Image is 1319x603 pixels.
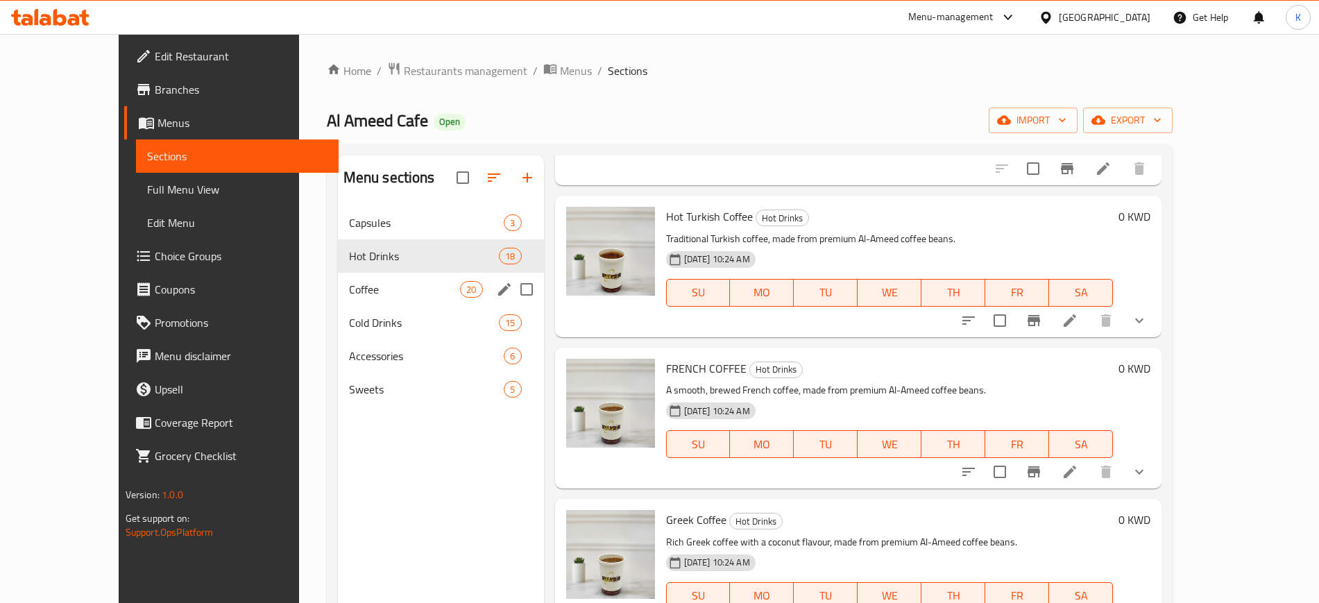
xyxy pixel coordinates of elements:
[989,108,1078,133] button: import
[794,279,858,307] button: TU
[327,105,428,136] span: Al Ameed Cafe
[1017,304,1050,337] button: Branch-specific-item
[162,486,183,504] span: 1.0.0
[349,281,461,298] span: Coffee
[500,316,520,330] span: 15
[377,62,382,79] li: /
[1123,455,1156,489] button: show more
[147,214,327,231] span: Edit Menu
[560,62,592,79] span: Menus
[448,163,477,192] span: Select all sections
[927,282,980,303] span: TH
[730,430,794,458] button: MO
[155,81,327,98] span: Branches
[155,248,327,264] span: Choice Groups
[124,373,339,406] a: Upsell
[1094,112,1161,129] span: export
[504,350,520,363] span: 6
[1019,154,1048,183] span: Select to update
[126,509,189,527] span: Get support on:
[155,48,327,65] span: Edit Restaurant
[338,339,544,373] div: Accessories6
[338,239,544,273] div: Hot Drinks18
[566,359,655,448] img: FRENCH COFFEE
[666,230,1114,248] p: Traditional Turkish coffee, made from premium Al-Ameed coffee beans.
[666,509,726,530] span: Greek Coffee
[666,430,731,458] button: SU
[500,250,520,263] span: 18
[729,513,783,529] div: Hot Drinks
[504,381,521,398] div: items
[477,161,511,194] span: Sort sections
[147,181,327,198] span: Full Menu View
[1123,304,1156,337] button: show more
[735,434,788,455] span: MO
[126,523,214,541] a: Support.OpsPlatform
[404,62,527,79] span: Restaurants management
[666,534,1114,551] p: Rich Greek coffee with a coconut flavour, made from premium Al-Ameed coffee beans.
[666,382,1114,399] p: A smooth, brewed French coffee, made from premium Al-Ameed coffee beans.
[504,383,520,396] span: 5
[794,430,858,458] button: TU
[461,283,482,296] span: 20
[124,106,339,139] a: Menus
[343,167,435,188] h2: Menu sections
[679,556,756,569] span: [DATE] 10:24 AM
[1118,207,1150,226] h6: 0 KWD
[327,62,1173,80] nav: breadcrumb
[672,282,725,303] span: SU
[863,282,916,303] span: WE
[756,210,809,226] div: Hot Drinks
[338,206,544,239] div: Capsules3
[387,62,527,80] a: Restaurants management
[1118,510,1150,529] h6: 0 KWD
[952,455,985,489] button: sort-choices
[1089,304,1123,337] button: delete
[985,457,1014,486] span: Select to update
[499,248,521,264] div: items
[666,279,731,307] button: SU
[504,214,521,231] div: items
[1000,112,1066,129] span: import
[155,414,327,431] span: Coverage Report
[858,430,921,458] button: WE
[155,281,327,298] span: Coupons
[1131,464,1148,480] svg: Show Choices
[124,40,339,73] a: Edit Restaurant
[124,73,339,106] a: Branches
[504,348,521,364] div: items
[155,348,327,364] span: Menu disclaimer
[543,62,592,80] a: Menus
[749,362,803,378] div: Hot Drinks
[566,207,655,296] img: Hot Turkish Coffee
[952,304,985,337] button: sort-choices
[1017,455,1050,489] button: Branch-specific-item
[124,439,339,473] a: Grocery Checklist
[1049,279,1113,307] button: SA
[666,358,747,379] span: FRENCH COFFEE
[735,282,788,303] span: MO
[597,62,602,79] li: /
[338,201,544,411] nav: Menu sections
[1062,464,1078,480] a: Edit menu item
[927,434,980,455] span: TH
[338,306,544,339] div: Cold Drinks15
[124,339,339,373] a: Menu disclaimer
[349,248,500,264] div: Hot Drinks
[511,161,544,194] button: Add section
[1123,152,1156,185] button: delete
[126,486,160,504] span: Version:
[799,282,852,303] span: TU
[1118,359,1150,378] h6: 0 KWD
[1059,10,1150,25] div: [GEOGRAPHIC_DATA]
[499,314,521,331] div: items
[136,206,339,239] a: Edit Menu
[460,281,482,298] div: items
[908,9,994,26] div: Menu-management
[124,406,339,439] a: Coverage Report
[730,279,794,307] button: MO
[349,381,504,398] div: Sweets
[672,434,725,455] span: SU
[155,314,327,331] span: Promotions
[1083,108,1173,133] button: export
